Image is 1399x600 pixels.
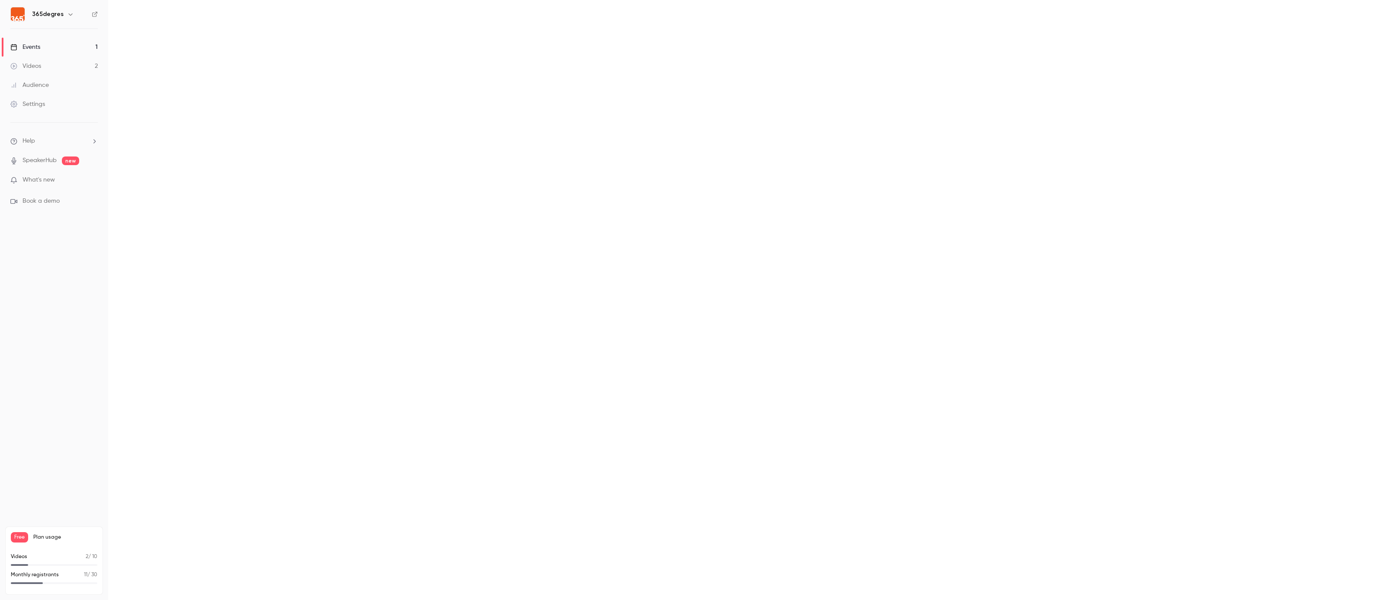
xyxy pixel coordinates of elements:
p: Videos [11,553,27,561]
span: Free [11,532,28,543]
span: Book a demo [23,197,60,206]
h6: 365degres [32,10,64,19]
p: / 30 [84,571,97,579]
div: Settings [10,100,45,109]
span: 2 [86,554,88,559]
span: new [62,156,79,165]
div: Audience [10,81,49,89]
p: / 10 [86,553,97,561]
span: Plan usage [33,534,97,541]
img: 365degres [11,7,25,21]
div: Videos [10,62,41,70]
li: help-dropdown-opener [10,137,98,146]
p: Monthly registrants [11,571,59,579]
span: Help [23,137,35,146]
a: SpeakerHub [23,156,57,165]
span: 11 [84,572,87,578]
div: Events [10,43,40,51]
span: What's new [23,176,55,185]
